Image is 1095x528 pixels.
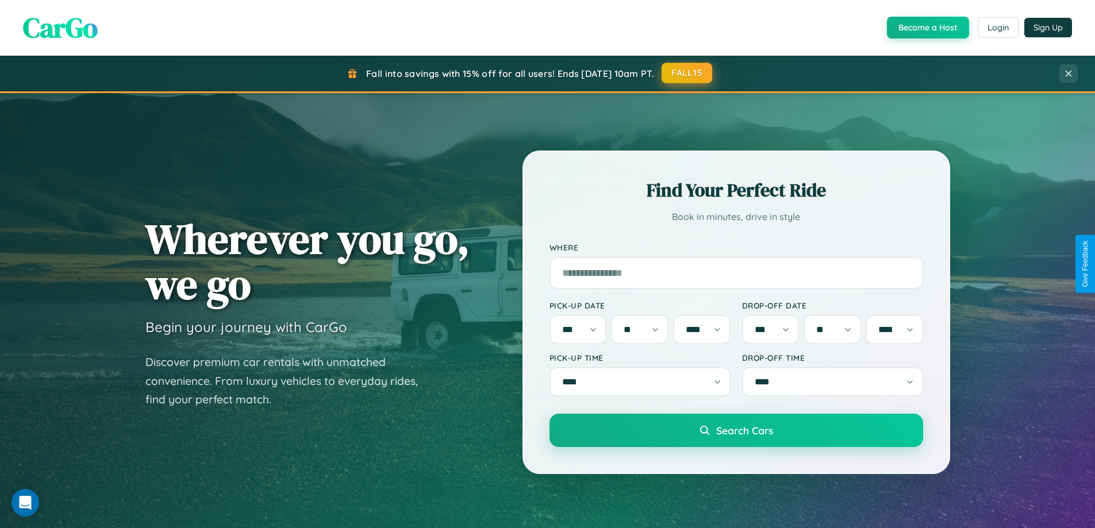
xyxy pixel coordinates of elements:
label: Pick-up Time [550,353,731,363]
button: Login [978,17,1019,38]
label: Pick-up Date [550,300,731,310]
button: FALL15 [662,63,712,83]
span: Fall into savings with 15% off for all users! Ends [DATE] 10am PT. [366,68,654,79]
label: Drop-off Time [742,353,923,363]
span: Search Cars [716,424,773,437]
h1: Wherever you go, we go [145,216,470,307]
label: Drop-off Date [742,300,923,310]
span: CarGo [23,9,98,47]
div: Open Intercom Messenger [11,489,39,517]
p: Discover premium car rentals with unmatched convenience. From luxury vehicles to everyday rides, ... [145,353,433,409]
h2: Find Your Perfect Ride [550,178,923,203]
button: Become a Host [887,17,969,38]
button: Sign Up [1024,18,1072,37]
div: Give Feedback [1081,241,1089,287]
button: Search Cars [550,414,923,447]
h3: Begin your journey with CarGo [145,318,347,336]
label: Where [550,242,923,252]
p: Book in minutes, drive in style [550,209,923,225]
